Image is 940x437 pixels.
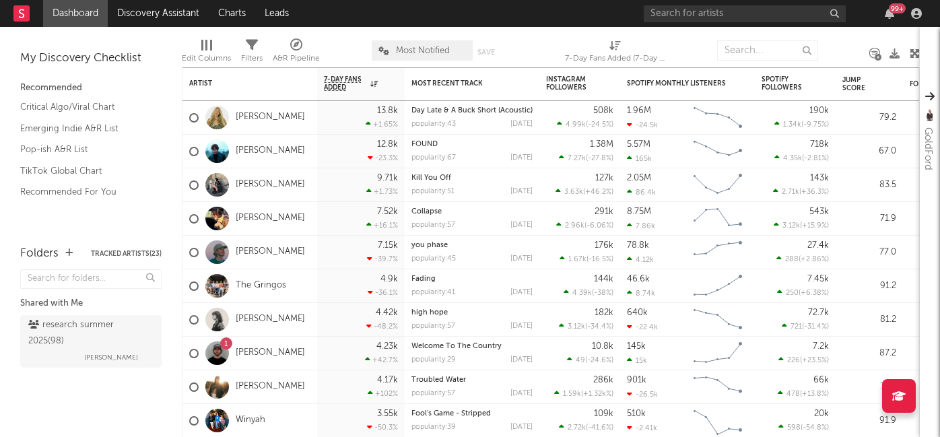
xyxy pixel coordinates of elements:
[783,155,802,162] span: 4.35k
[627,308,648,317] div: 640k
[411,242,533,249] div: you phase
[411,242,448,249] a: you phase
[717,40,818,61] input: Search...
[627,121,658,129] div: -24.5k
[367,423,398,432] div: -50.3 %
[593,376,613,384] div: 286k
[644,5,846,22] input: Search for artists
[377,140,398,149] div: 12.8k
[20,100,148,114] a: Critical Algo/Viral Chart
[411,323,455,330] div: popularity: 57
[411,289,455,296] div: popularity: 41
[568,256,586,263] span: 1.67k
[380,275,398,283] div: 4.9k
[510,154,533,162] div: [DATE]
[236,280,286,292] a: The Gringos
[627,275,650,283] div: 46.6k
[627,409,646,418] div: 510k
[627,222,655,230] div: 7.86k
[627,424,657,432] div: -2.41k
[810,140,829,149] div: 718k
[411,222,455,229] div: popularity: 57
[20,80,162,96] div: Recommended
[595,308,613,317] div: 182k
[889,3,906,13] div: 99 +
[774,120,829,129] div: ( )
[787,357,800,364] span: 226
[565,34,666,73] div: 7-Day Fans Added (7-Day Fans Added)
[411,141,438,148] a: FOUND
[814,409,829,418] div: 20k
[802,357,827,364] span: +23.5 %
[773,187,829,196] div: ( )
[568,424,586,432] span: 2.72k
[687,168,748,202] svg: Chart title
[546,75,593,92] div: Instagram Followers
[595,207,613,216] div: 291k
[783,121,801,129] span: 1.34k
[687,303,748,337] svg: Chart title
[510,188,533,195] div: [DATE]
[273,34,320,73] div: A&R Pipeline
[411,208,533,215] div: Collapse
[273,51,320,67] div: A&R Pipeline
[804,155,827,162] span: -2.81 %
[411,343,502,350] a: Welcome To The Country
[627,390,658,399] div: -26.5k
[803,424,827,432] span: -54.8 %
[813,376,829,384] div: 66k
[809,106,829,115] div: 190k
[808,308,829,317] div: 72.7k
[510,121,533,128] div: [DATE]
[182,34,231,73] div: Edit Columns
[778,389,829,398] div: ( )
[588,155,611,162] span: -27.8 %
[411,376,466,384] a: Troubled Water
[559,423,613,432] div: ( )
[377,174,398,182] div: 9.71k
[411,154,456,162] div: popularity: 67
[595,174,613,182] div: 127k
[236,112,305,123] a: [PERSON_NAME]
[510,390,533,397] div: [DATE]
[595,241,613,250] div: 176k
[20,315,162,368] a: research summer 2025(98)[PERSON_NAME]
[807,241,829,250] div: 27.4k
[189,79,290,88] div: Artist
[411,309,533,316] div: high hope
[411,188,455,195] div: popularity: 51
[576,357,585,364] span: 49
[324,75,367,92] span: 7-Day Fans Added
[589,256,611,263] span: -16.5 %
[376,342,398,351] div: 4.23k
[762,75,809,92] div: Spotify Followers
[411,255,456,263] div: popularity: 45
[627,289,655,298] div: 8.74k
[687,135,748,168] svg: Chart title
[510,255,533,263] div: [DATE]
[777,288,829,297] div: ( )
[91,250,162,257] button: Tracked Artists(23)
[774,221,829,230] div: ( )
[627,106,651,115] div: 1.96M
[687,101,748,135] svg: Chart title
[554,389,613,398] div: ( )
[411,410,533,417] div: Fool's Game - Stripped
[564,189,583,196] span: 3.63k
[594,275,613,283] div: 144k
[236,213,305,224] a: [PERSON_NAME]
[842,76,876,92] div: Jump Score
[564,288,613,297] div: ( )
[587,323,611,331] span: -34.4 %
[411,275,533,283] div: Fading
[786,290,799,297] span: 250
[20,269,162,289] input: Search for folders...
[559,154,613,162] div: ( )
[411,343,533,350] div: Welcome To The Country
[241,34,263,73] div: Filters
[366,187,398,196] div: +1.73 %
[368,389,398,398] div: +102 %
[566,121,586,129] span: 4.99k
[590,140,613,149] div: 1.38M
[586,222,611,230] span: -6.06 %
